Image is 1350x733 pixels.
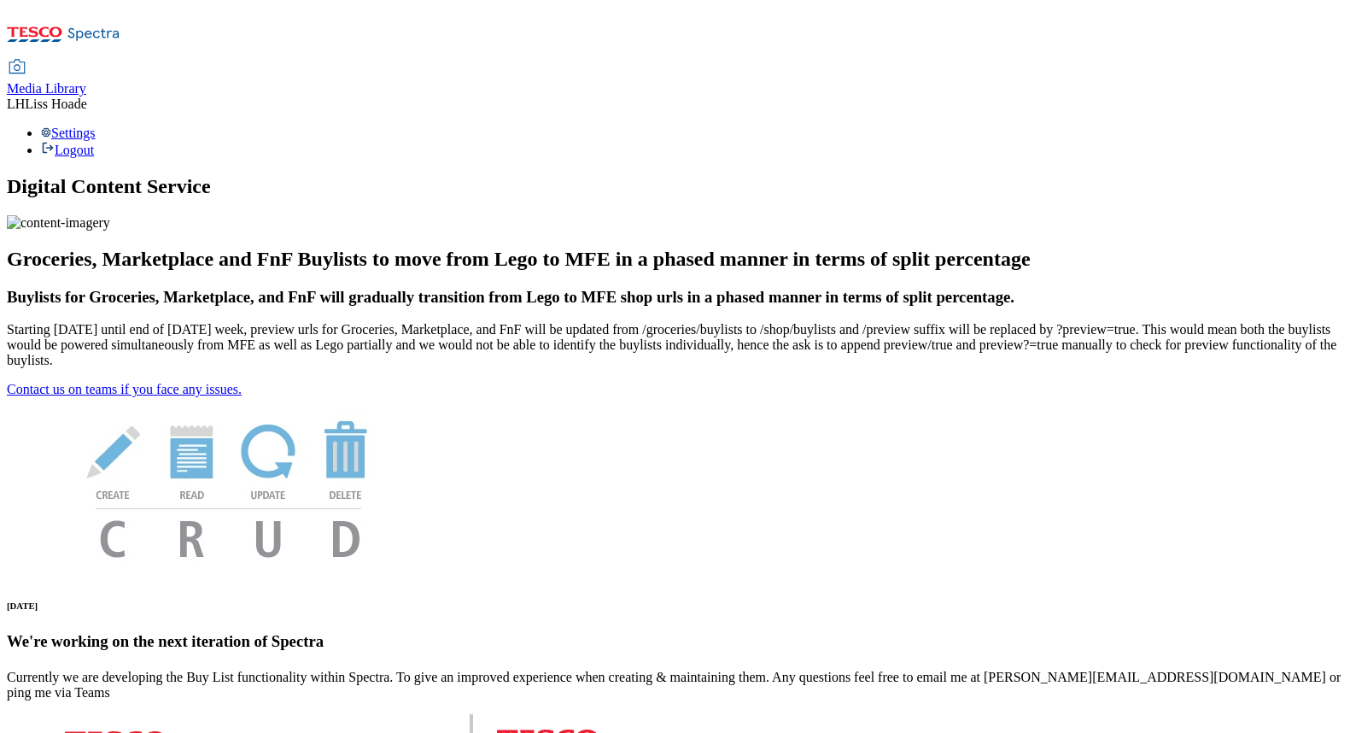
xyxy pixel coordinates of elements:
[7,175,1343,198] h1: Digital Content Service
[7,322,1343,368] p: Starting [DATE] until end of [DATE] week, preview urls for Groceries, Marketplace, and FnF will b...
[7,248,1343,271] h2: Groceries, Marketplace and FnF Buylists to move from Lego to MFE in a phased manner in terms of s...
[7,81,86,96] span: Media Library
[7,97,25,111] span: LH
[7,601,1343,611] h6: [DATE]
[7,288,1343,307] h3: Buylists for Groceries, Marketplace, and FnF will gradually transition from Lego to MFE shop urls...
[7,215,110,231] img: content-imagery
[7,382,242,396] a: Contact us on teams if you face any issues.
[41,143,94,157] a: Logout
[41,126,96,140] a: Settings
[7,632,1343,651] h3: We're working on the next iteration of Spectra
[7,670,1343,701] p: Currently we are developing the Buy List functionality within Spectra. To give an improved experi...
[25,97,86,111] span: Liss Hoade
[7,397,451,576] img: News Image
[7,61,86,97] a: Media Library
